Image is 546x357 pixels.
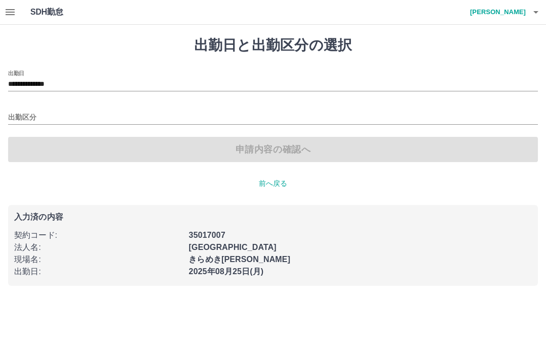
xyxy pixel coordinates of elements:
[189,267,263,276] b: 2025年08月25日(月)
[14,253,183,266] p: 現場名 :
[8,69,24,77] label: 出勤日
[14,241,183,253] p: 法人名 :
[14,229,183,241] p: 契約コード :
[189,255,290,264] b: きらめき[PERSON_NAME]
[14,266,183,278] p: 出勤日 :
[14,213,532,221] p: 入力済の内容
[8,37,538,54] h1: 出勤日と出勤区分の選択
[189,231,225,239] b: 35017007
[8,178,538,189] p: 前へ戻る
[189,243,277,251] b: [GEOGRAPHIC_DATA]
